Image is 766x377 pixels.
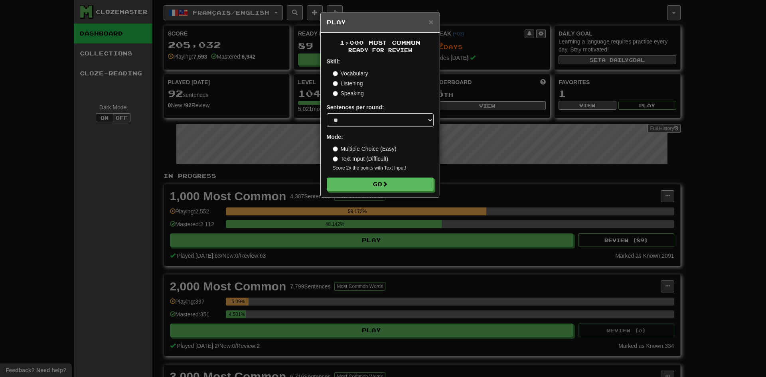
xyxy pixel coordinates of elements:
label: Speaking [333,89,364,97]
strong: Mode: [327,134,343,140]
small: Score 2x the points with Text Input ! [333,165,434,172]
input: Multiple Choice (Easy) [333,146,338,152]
label: Text Input (Difficult) [333,155,389,163]
button: Go [327,178,434,191]
span: × [428,17,433,26]
label: Sentences per round: [327,103,384,111]
input: Vocabulary [333,71,338,76]
small: Ready for Review [327,47,434,53]
input: Text Input (Difficult) [333,156,338,162]
strong: Skill: [327,58,340,65]
label: Listening [333,79,363,87]
h5: Play [327,18,434,26]
label: Vocabulary [333,69,368,77]
span: 1,000 Most Common [340,39,421,46]
label: Multiple Choice (Easy) [333,145,397,153]
button: Close [428,18,433,26]
input: Listening [333,81,338,86]
input: Speaking [333,91,338,96]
